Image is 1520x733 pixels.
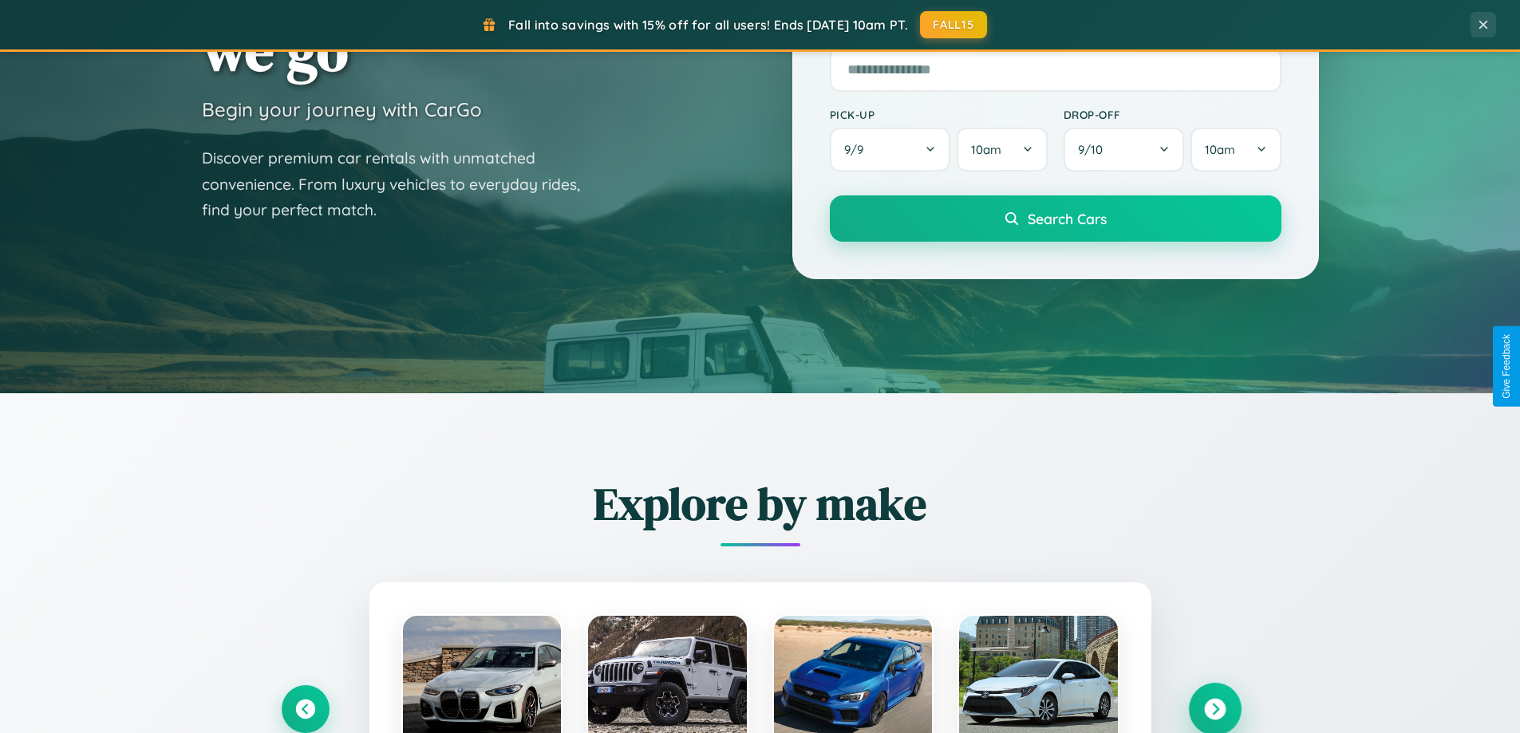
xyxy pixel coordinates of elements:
button: 10am [1190,128,1281,171]
span: 9 / 10 [1078,142,1111,157]
span: Fall into savings with 15% off for all users! Ends [DATE] 10am PT. [508,17,908,33]
button: 9/9 [830,128,951,171]
p: Discover premium car rentals with unmatched convenience. From luxury vehicles to everyday rides, ... [202,145,601,223]
h3: Begin your journey with CarGo [202,97,482,121]
span: 9 / 9 [844,142,871,157]
button: FALL15 [920,11,987,38]
div: Give Feedback [1501,334,1512,399]
label: Pick-up [830,108,1048,121]
button: 9/10 [1064,128,1185,171]
span: 10am [971,142,1001,157]
label: Drop-off [1064,108,1281,121]
h2: Explore by make [282,473,1239,534]
span: Search Cars [1028,210,1107,227]
span: 10am [1205,142,1235,157]
button: Search Cars [830,195,1281,242]
button: 10am [957,128,1047,171]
